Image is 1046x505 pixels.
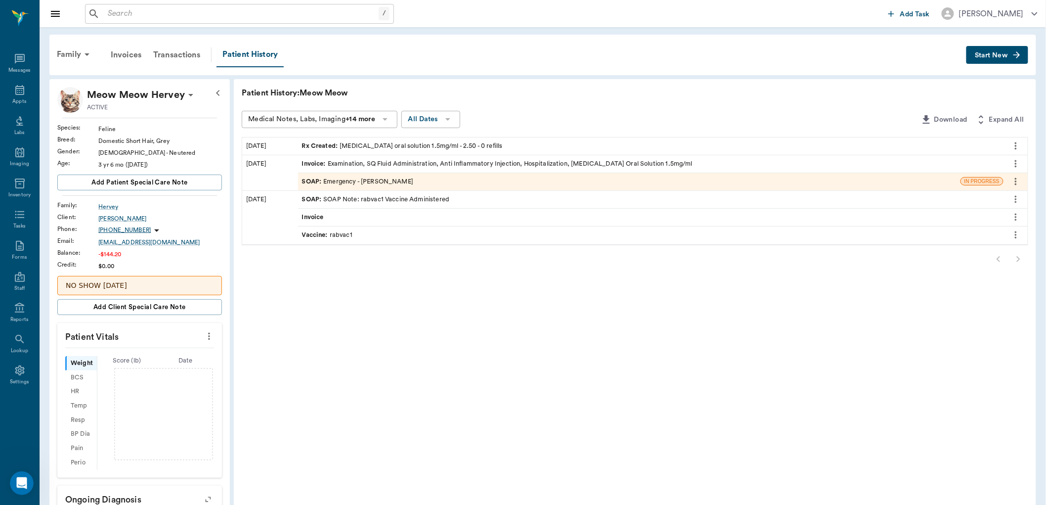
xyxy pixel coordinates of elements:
button: Expand All [971,111,1028,129]
button: more [1008,155,1024,172]
div: Imaging [10,160,29,168]
p: NO SHOW [DATE] [66,280,214,291]
button: Download [916,111,971,129]
a: Transactions [147,43,206,67]
div: Date [156,356,215,366]
a: [PERSON_NAME] [98,214,222,223]
button: Add client Special Care Note [57,299,222,315]
div: Age : [57,159,98,168]
div: SOAP Note: rabvac1 Vaccine Administered [302,195,450,204]
div: Weight [65,356,97,370]
div: Pain [65,441,97,456]
div: [DATE] [242,191,298,244]
span: Add patient Special Care Note [91,177,187,188]
button: Add Task [884,4,934,23]
div: Messages [8,67,31,74]
div: HR [65,385,97,399]
div: BCS [65,370,97,385]
div: 3 yr 6 mo ([DATE]) [98,160,222,169]
div: [MEDICAL_DATA] oral solution 1.5mg/ml - 2.50 - 0 refills [302,141,503,151]
div: Temp [65,399,97,413]
div: Phone : [57,225,98,233]
div: Forms [12,254,27,261]
span: SOAP : [302,177,324,186]
div: Family : [57,201,98,210]
div: Medical Notes, Labs, Imaging [248,113,375,126]
span: SOAP : [302,195,324,204]
div: Staff [14,285,25,292]
div: Feline [98,125,222,134]
div: Labs [14,129,25,137]
div: Inventory [8,191,31,199]
button: more [1008,138,1024,154]
button: more [1008,209,1024,226]
div: Settings [10,378,30,386]
span: Invoice : [302,159,328,169]
b: +14 more [346,116,375,123]
button: Add patient Special Care Note [57,175,222,190]
span: Vaccine : [302,230,330,240]
button: [PERSON_NAME] [934,4,1046,23]
button: All Dates [401,111,460,128]
a: [EMAIL_ADDRESS][DOMAIN_NAME] [98,238,222,247]
div: Client : [57,213,98,222]
div: [DATE] [242,138,298,155]
div: Family [51,43,99,66]
button: Close drawer [45,4,65,24]
div: BP Dia [65,427,97,442]
div: $0.00 [98,262,222,271]
p: Patient History: Meow Meow [242,87,538,99]
p: ACTIVE [87,103,108,112]
div: Credit : [57,260,98,269]
div: Appts [12,98,26,105]
span: IN PROGRESS [961,178,1003,185]
button: more [201,328,217,345]
div: Domestic Short Hair, Grey [98,137,222,145]
span: Rx Created : [302,141,340,151]
a: Invoices [105,43,147,67]
input: Search [104,7,379,21]
button: more [1008,173,1024,190]
p: Patient Vitals [57,323,222,348]
div: -$144.20 [98,250,222,259]
div: [DATE] [242,155,298,190]
div: Reports [10,316,29,323]
div: rabvac1 [302,230,352,240]
div: Breed : [57,135,98,144]
div: Email : [57,236,98,245]
button: Start New [966,46,1028,64]
div: [PERSON_NAME] [959,8,1024,20]
div: Species : [57,123,98,132]
div: / [379,7,390,20]
div: Resp [65,413,97,427]
div: Gender : [57,147,98,156]
div: Lookup [11,347,28,355]
iframe: Intercom live chat [10,471,34,495]
div: [DEMOGRAPHIC_DATA] - Neutered [98,148,222,157]
div: Score ( lb ) [97,356,156,366]
span: Invoice [302,213,326,222]
div: Perio [65,456,97,470]
div: Emergency - [PERSON_NAME] [302,177,414,186]
p: [PHONE_NUMBER] [98,226,151,234]
a: Patient History [217,43,284,67]
div: Tasks [13,223,26,230]
div: Examination, SQ Fluid Administration, Anti Inflammatory Injection, Hospitalization, [MEDICAL_DATA... [302,159,693,169]
button: more [1008,227,1024,243]
div: Balance : [57,248,98,257]
span: Expand All [989,114,1024,126]
a: Hervey [98,202,222,211]
img: Profile Image [57,87,83,113]
span: Add client Special Care Note [93,302,186,313]
button: more [1008,191,1024,208]
p: Meow Meow Hervey [87,87,185,103]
